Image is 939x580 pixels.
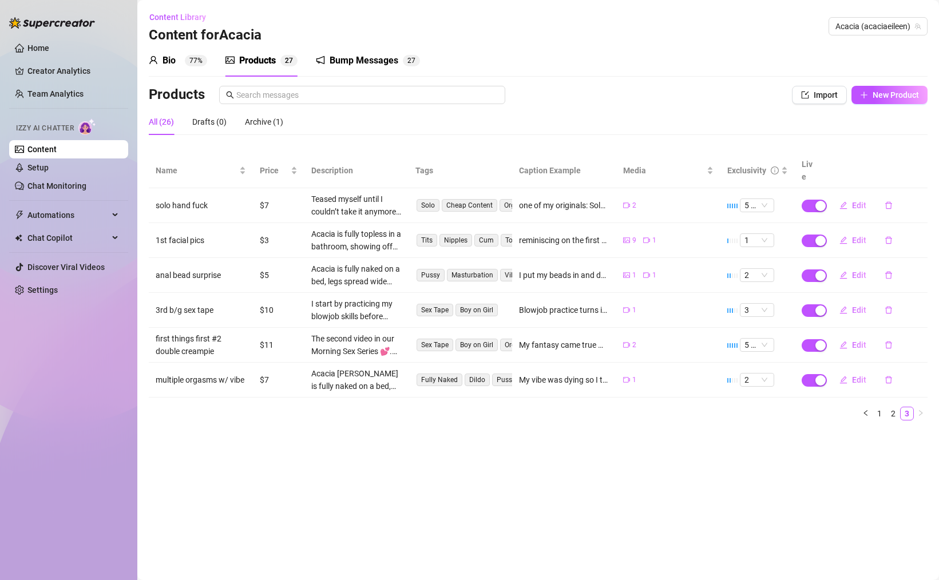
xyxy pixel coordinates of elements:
[253,293,304,328] td: $10
[316,55,325,65] span: notification
[885,341,893,349] span: delete
[455,339,498,351] span: Boy on Girl
[839,306,847,314] span: edit
[914,407,928,420] li: Next Page
[27,163,49,172] a: Setup
[873,90,919,100] span: New Product
[744,304,770,316] span: 3
[830,371,875,389] button: Edit
[632,375,636,386] span: 1
[623,202,630,209] span: video-camera
[447,269,498,281] span: Masturbation
[862,410,869,416] span: left
[304,153,409,188] th: Description
[442,199,497,212] span: Cheap Content
[27,206,109,224] span: Automations
[830,231,875,249] button: Edit
[519,304,609,316] div: Blowjob practice turns into 11 minutes of deep fucking 😈 reverse cowgirl, doggy, and his cum drip...
[512,153,616,188] th: Caption Example
[852,340,866,349] span: Edit
[519,234,609,247] div: reminiscing on the first time my face got covered in cum - I loved it sm!! I was so excited that ...
[253,153,304,188] th: Price
[465,374,490,386] span: Dildo
[149,363,253,398] td: multiple orgasms w/ vibe
[519,339,609,351] div: My fantasy came true 😈 woke up to dick sliding in my pussy and ended with a double creampie 💦 15 ...
[875,336,902,354] button: delete
[885,201,893,209] span: delete
[185,55,207,66] sup: 77%
[9,17,95,29] img: logo-BBDzfeDw.svg
[311,297,402,323] div: I start by practicing my blowjob skills before climbing on top to ride him reverse cowgirl. He fl...
[417,339,453,351] span: Sex Tape
[78,118,96,135] img: AI Chatter
[875,196,902,214] button: delete
[149,328,253,363] td: first things first #2 double creampie
[289,57,293,65] span: 7
[744,234,770,247] span: 1
[417,269,445,281] span: Pussy
[149,8,215,26] button: Content Library
[887,407,900,420] a: 2
[744,269,770,281] span: 2
[901,407,913,420] a: 3
[27,145,57,154] a: Content
[744,339,770,351] span: 5 🔥
[914,23,921,30] span: team
[311,193,402,218] div: Teased myself until I couldn’t take it anymore, pussy soaking all the way to my butthole made me ...
[16,123,74,134] span: Izzy AI Chatter
[632,200,636,211] span: 2
[885,306,893,314] span: delete
[149,293,253,328] td: 3rd b/g sex tape
[852,271,866,280] span: Edit
[652,270,656,281] span: 1
[260,164,288,177] span: Price
[839,376,847,384] span: edit
[886,407,900,420] li: 2
[859,407,873,420] button: left
[253,188,304,223] td: $7
[632,305,636,316] span: 1
[27,263,105,272] a: Discover Viral Videos
[852,236,866,245] span: Edit
[156,164,237,177] span: Name
[875,301,902,319] button: delete
[149,86,205,104] h3: Products
[225,55,235,65] span: picture
[623,164,704,177] span: Media
[885,236,893,244] span: delete
[149,116,174,128] div: All (26)
[27,43,49,53] a: Home
[236,89,498,101] input: Search messages
[149,153,253,188] th: Name
[192,116,227,128] div: Drafts (0)
[519,374,609,386] div: My vibe was dying so I tried to cum quick… but ended up cumming 4 or 5 times instead 😳💦 watch me ...
[623,237,630,244] span: picture
[914,407,928,420] button: right
[407,57,411,65] span: 2
[500,199,533,212] span: Orgasm
[500,339,534,351] span: Orgasm
[500,269,534,281] span: Vibrator
[917,410,924,416] span: right
[623,376,630,383] span: video-camera
[409,153,513,188] th: Tags
[417,234,437,247] span: Tits
[163,54,176,67] div: Bio
[839,201,847,209] span: edit
[226,91,234,99] span: search
[873,407,886,420] li: 1
[859,407,873,420] li: Previous Page
[830,196,875,214] button: Edit
[852,305,866,315] span: Edit
[149,26,262,45] h3: Content for Acacia
[311,332,402,357] div: The second video in our Morning Sex Series 💕. This is one of my biggest fantasies come true — wak...
[875,371,902,389] button: delete
[27,89,84,98] a: Team Analytics
[632,270,636,281] span: 1
[439,234,472,247] span: Nipples
[744,374,770,386] span: 2
[149,13,206,22] span: Content Library
[280,55,298,66] sup: 27
[900,541,928,569] iframe: Intercom live chat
